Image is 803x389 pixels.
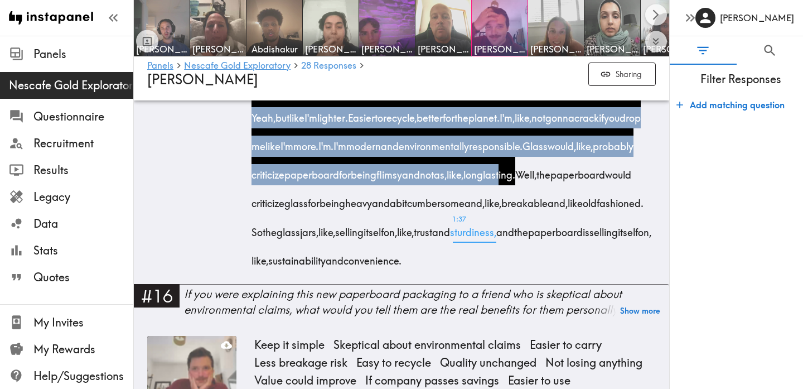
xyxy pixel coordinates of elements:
div: Nescafe Gold Exploratory [9,78,133,93]
span: criticize [251,185,284,214]
span: Questionnaire [33,109,133,124]
a: Panels [147,61,173,71]
span: responsible. [469,128,523,157]
span: [PERSON_NAME] [147,71,258,88]
span: 28 Responses [301,61,356,70]
span: for [339,157,351,185]
span: like, [447,157,463,185]
span: I'm [304,100,317,128]
span: recycle, [383,100,417,128]
span: Quotes [33,270,133,285]
span: like, [485,185,501,214]
span: [PERSON_NAME] [305,43,356,55]
span: environmentally [399,128,469,157]
span: better [417,100,443,128]
span: long [463,157,483,185]
div: #16 [134,284,180,308]
span: for [443,100,454,128]
span: not [420,157,434,185]
span: paperboard [550,157,605,185]
span: on, [384,214,397,242]
a: #16If you were explaining this new paperboard packaging to a friend who is skeptical about enviro... [134,284,669,327]
span: modern [346,128,381,157]
span: and [326,243,344,271]
a: Nescafe Gold Exploratory [184,61,291,71]
span: planet. [468,100,500,128]
span: Legacy [33,189,133,205]
span: Not losing anything [541,354,647,372]
span: and [381,128,399,157]
span: like, [318,214,335,242]
span: selling [335,214,364,242]
span: me [251,128,265,157]
button: Add matching question [672,94,789,116]
span: like [568,185,583,214]
span: Easy to recycle [352,354,436,372]
span: Skeptical about environmental claims [329,336,525,354]
span: itself [618,214,638,242]
span: cumbersome [407,185,465,214]
span: is [583,214,589,242]
span: [PERSON_NAME] [587,43,638,55]
span: the [263,214,277,242]
span: lasting. [483,157,515,185]
span: convenience. [344,243,401,271]
span: itself [364,214,384,242]
span: Help/Suggestions [33,368,133,384]
span: the [454,100,468,128]
span: heavy [345,185,372,214]
span: lighter. [317,100,348,128]
span: to [375,100,383,128]
span: crack [574,100,599,128]
span: Easier [348,100,375,128]
span: more. [293,128,318,157]
span: but [275,100,289,128]
span: like, [397,214,414,242]
span: Well, [515,157,536,185]
span: old [583,185,597,214]
span: I'm [280,128,293,157]
span: you [604,100,620,128]
span: [PERSON_NAME] [192,43,244,55]
span: and [372,185,390,214]
span: glass [284,185,308,214]
span: and, [465,185,485,214]
button: Filter Responses [670,36,737,65]
span: trust [414,214,432,242]
span: sturdiness, [450,214,496,242]
span: Stats [33,243,133,258]
span: jars, [300,214,318,242]
div: If you were explaining this new paperboard packaging to a friend who is skeptical about environme... [184,286,669,318]
span: Yeah, [251,100,275,128]
span: as, [434,157,447,185]
span: not [531,100,545,128]
button: Scroll right [645,4,667,26]
button: Expand to show all items [645,31,667,52]
span: and, [548,185,568,214]
span: [PERSON_NAME] [361,43,413,55]
span: I'm. [318,128,333,157]
span: My Rewards [33,342,133,357]
span: glass [277,214,300,242]
span: a [390,185,396,214]
button: Sharing [588,63,656,87]
span: I'm [333,128,346,157]
span: Glass [523,128,548,157]
span: Recruitment [33,136,133,151]
span: Data [33,216,133,232]
span: drop [620,100,641,128]
span: Abdishakur [249,43,300,55]
span: Less breakage risk [250,354,352,372]
span: I'm, [500,100,515,128]
span: selling [589,214,618,242]
button: Show more [620,303,660,319]
span: would [605,157,631,185]
span: fashioned. [597,185,644,214]
span: the [514,214,528,242]
span: [PERSON_NAME] [136,43,187,55]
span: and [432,214,450,242]
span: So [251,214,263,242]
span: would, [548,128,576,157]
span: criticize [251,157,284,185]
h6: [PERSON_NAME] [720,12,794,24]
